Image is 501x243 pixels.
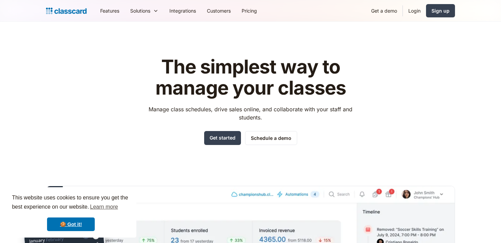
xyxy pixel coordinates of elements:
[201,3,236,18] a: Customers
[366,3,403,18] a: Get a demo
[125,3,164,18] div: Solutions
[142,105,359,121] p: Manage class schedules, drive sales online, and collaborate with your staff and students.
[95,3,125,18] a: Features
[426,4,455,17] a: Sign up
[204,131,241,145] a: Get started
[245,131,297,145] a: Schedule a demo
[47,217,95,231] a: dismiss cookie message
[46,6,87,16] a: home
[403,3,426,18] a: Login
[431,7,450,14] div: Sign up
[142,56,359,98] h1: The simplest way to manage your classes
[236,3,262,18] a: Pricing
[5,187,136,238] div: cookieconsent
[130,7,150,14] div: Solutions
[12,194,130,212] span: This website uses cookies to ensure you get the best experience on our website.
[89,202,119,212] a: learn more about cookies
[164,3,201,18] a: Integrations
